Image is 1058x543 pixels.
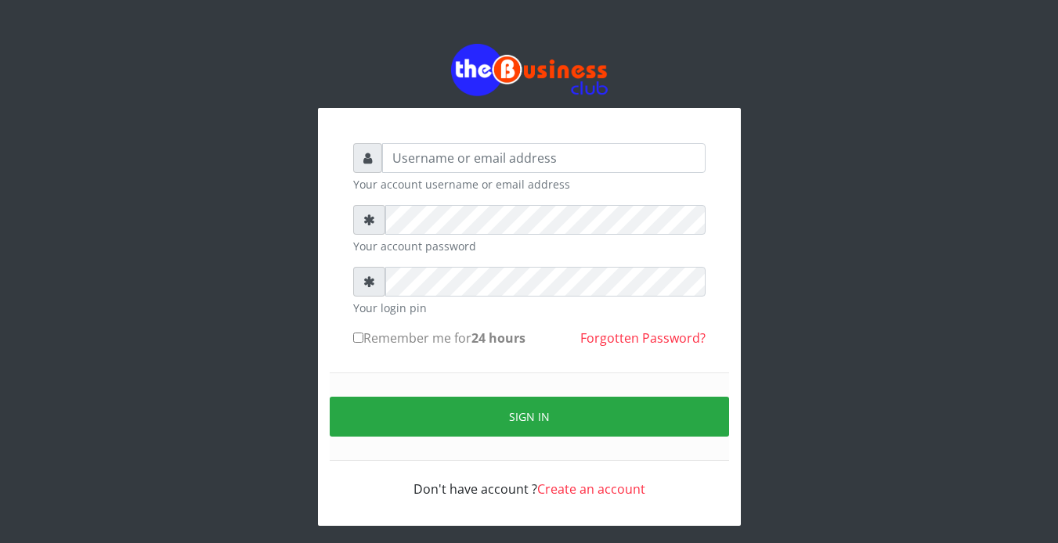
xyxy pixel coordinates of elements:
[537,480,645,498] a: Create an account
[471,329,525,347] b: 24 hours
[353,176,706,192] small: Your account username or email address
[353,238,706,254] small: Your account password
[580,329,706,347] a: Forgotten Password?
[330,397,729,437] button: Sign in
[353,461,706,498] div: Don't have account ?
[382,143,706,173] input: Username or email address
[353,333,363,343] input: Remember me for24 hours
[353,329,525,347] label: Remember me for
[353,300,706,316] small: Your login pin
